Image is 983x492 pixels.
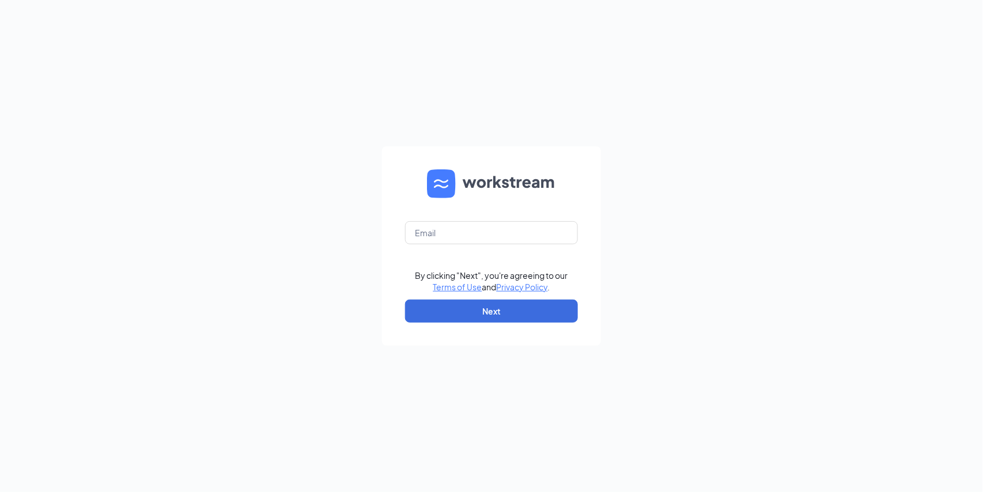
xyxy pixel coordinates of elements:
[427,169,556,198] img: WS logo and Workstream text
[405,221,578,244] input: Email
[415,270,568,293] div: By clicking "Next", you're agreeing to our and .
[497,282,548,292] a: Privacy Policy
[405,300,578,323] button: Next
[433,282,482,292] a: Terms of Use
